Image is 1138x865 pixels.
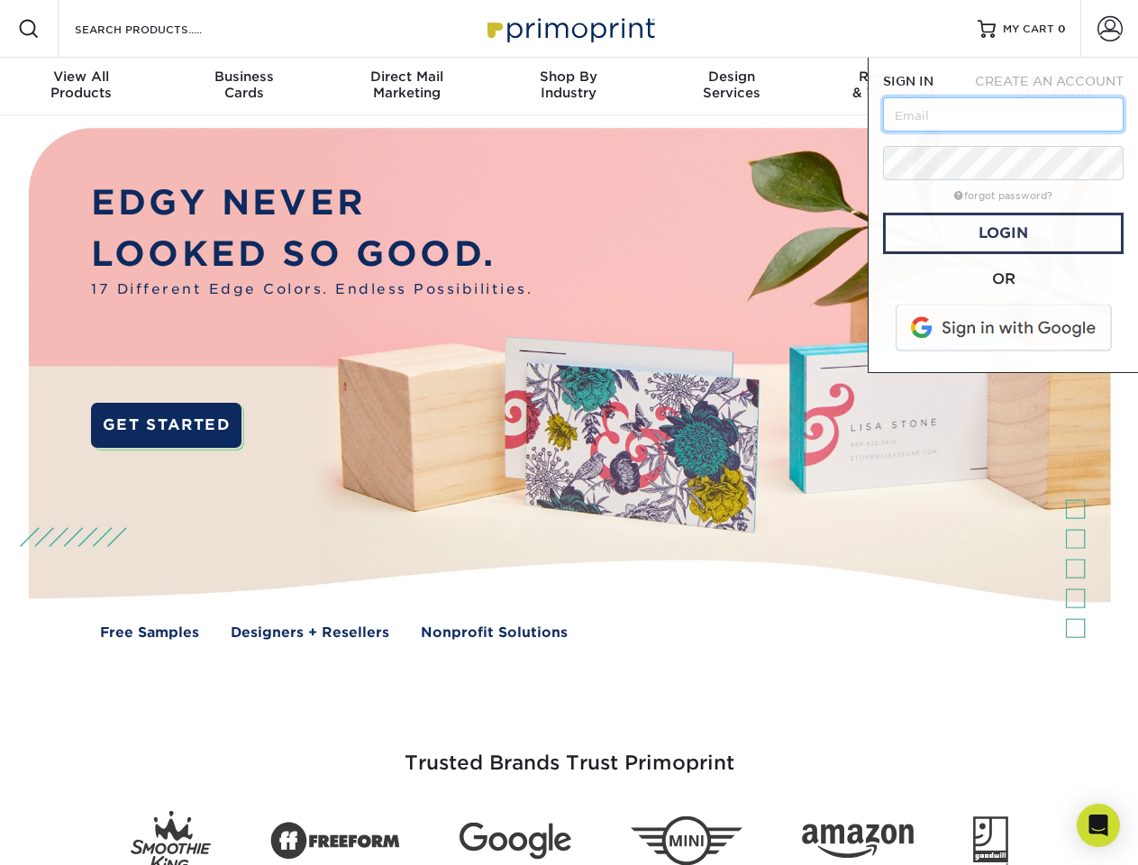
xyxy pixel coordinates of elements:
[813,68,975,85] span: Resources
[479,9,660,48] img: Primoprint
[487,68,650,101] div: Industry
[883,97,1124,132] input: Email
[325,58,487,115] a: Direct MailMarketing
[651,68,813,101] div: Services
[883,74,933,88] span: SIGN IN
[975,74,1124,88] span: CREATE AN ACCOUNT
[42,708,1097,797] h3: Trusted Brands Trust Primoprint
[487,68,650,85] span: Shop By
[325,68,487,85] span: Direct Mail
[460,823,571,860] img: Google
[73,18,249,40] input: SEARCH PRODUCTS.....
[1003,22,1054,37] span: MY CART
[91,403,241,448] a: GET STARTED
[973,816,1008,865] img: Goodwill
[813,58,975,115] a: Resources& Templates
[162,68,324,101] div: Cards
[651,68,813,85] span: Design
[802,824,914,859] img: Amazon
[325,68,487,101] div: Marketing
[487,58,650,115] a: Shop ByIndustry
[651,58,813,115] a: DesignServices
[5,810,153,859] iframe: Google Customer Reviews
[1077,804,1120,847] div: Open Intercom Messenger
[91,178,533,229] p: EDGY NEVER
[813,68,975,101] div: & Templates
[1058,23,1066,35] span: 0
[162,58,324,115] a: BusinessCards
[883,269,1124,290] div: OR
[91,279,533,300] span: 17 Different Edge Colors. Endless Possibilities.
[91,229,533,280] p: LOOKED SO GOOD.
[162,68,324,85] span: Business
[421,623,568,643] a: Nonprofit Solutions
[954,190,1052,202] a: forgot password?
[231,623,389,643] a: Designers + Resellers
[100,623,199,643] a: Free Samples
[883,213,1124,254] a: Login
